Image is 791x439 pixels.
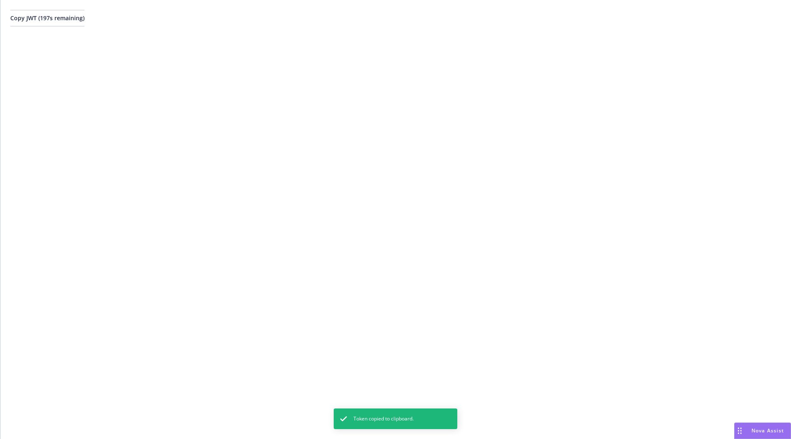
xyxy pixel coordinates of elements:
[10,14,84,22] span: Copy JWT ( 197 s remaining)
[10,10,84,26] button: Copy JWT (197s remaining)
[735,423,745,439] div: Drag to move
[353,415,414,422] span: Token copied to clipboard.
[734,422,791,439] button: Nova Assist
[751,427,784,434] span: Nova Assist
